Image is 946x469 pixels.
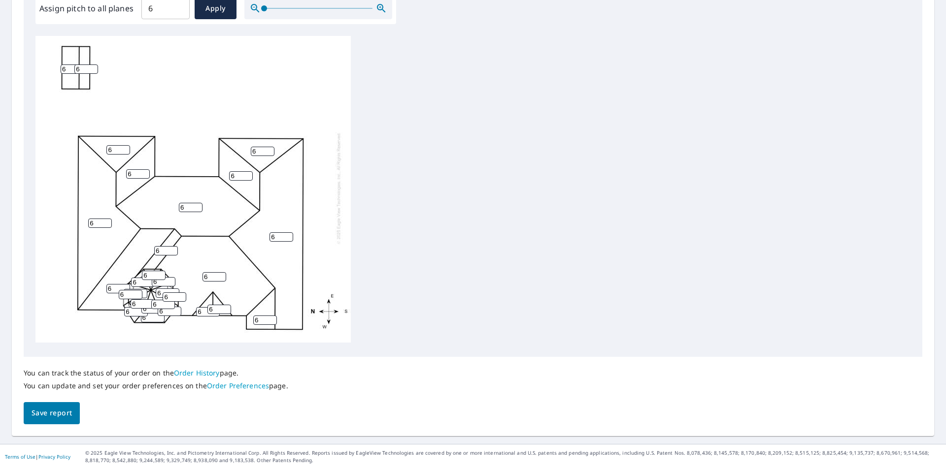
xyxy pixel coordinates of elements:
a: Terms of Use [5,453,35,460]
p: You can update and set your order preferences on the page. [24,381,288,390]
a: Order Preferences [207,381,269,390]
p: | [5,454,70,460]
span: Save report [32,407,72,419]
p: © 2025 Eagle View Technologies, Inc. and Pictometry International Corp. All Rights Reserved. Repo... [85,449,941,464]
p: You can track the status of your order on the page. [24,369,288,377]
a: Privacy Policy [38,453,70,460]
a: Order History [174,368,220,377]
span: Apply [203,2,229,15]
button: Save report [24,402,80,424]
label: Assign pitch to all planes [39,2,134,14]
